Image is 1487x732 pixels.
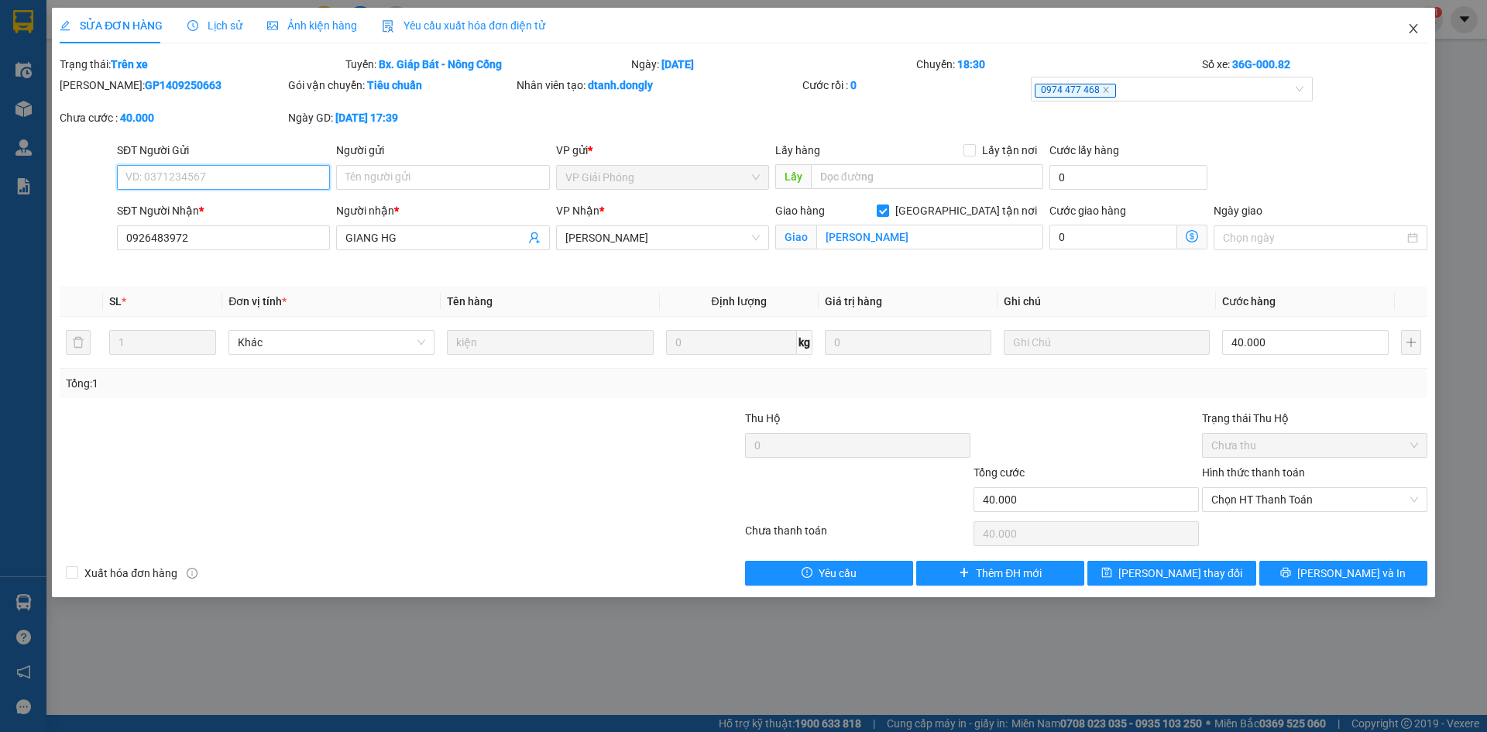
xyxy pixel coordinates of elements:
span: [PERSON_NAME] thay đổi [1118,565,1242,582]
span: Lịch sử [187,19,242,32]
span: save [1101,567,1112,579]
span: Hoàng Sơn [565,226,760,249]
b: GP1409250663 [145,79,222,91]
span: Lấy hàng [775,144,820,156]
div: Chưa thanh toán [743,522,972,549]
div: Ngày: [630,56,915,73]
b: Trên xe [111,58,148,70]
span: Lấy [775,164,811,189]
span: Giao hàng [775,204,825,217]
button: plusThêm ĐH mới [916,561,1084,586]
input: Cước lấy hàng [1049,165,1207,190]
b: [DATE] 17:39 [335,112,398,124]
span: Yêu cầu [819,565,857,582]
div: Người nhận [336,202,549,219]
strong: PHIẾU BIÊN NHẬN [39,102,124,136]
span: info-circle [187,568,197,579]
span: VP Giải Phóng [565,166,760,189]
b: Tiêu chuẩn [367,79,422,91]
div: Cước rồi : [802,77,1028,94]
button: printer[PERSON_NAME] và In [1259,561,1427,586]
b: [DATE] [661,58,694,70]
input: Cước giao hàng [1049,225,1177,249]
span: Tên hàng [447,295,493,308]
span: Lấy tận nơi [976,142,1043,159]
span: Xuất hóa đơn hàng [78,565,184,582]
input: Dọc đường [811,164,1043,189]
div: Trạng thái: [58,56,344,73]
span: close [1407,22,1420,35]
input: Giao tận nơi [816,225,1043,249]
img: logo [8,53,31,108]
div: Ngày GD: [288,109,513,126]
div: [PERSON_NAME]: [60,77,285,94]
div: VP gửi [556,142,769,159]
div: Người gửi [336,142,549,159]
input: Ghi Chú [1004,330,1210,355]
button: save[PERSON_NAME] thay đổi [1087,561,1255,586]
input: VD: Bàn, Ghế [447,330,653,355]
div: Chuyến: [915,56,1200,73]
span: printer [1280,567,1291,579]
label: Hình thức thanh toán [1202,466,1305,479]
button: delete [66,330,91,355]
span: SĐT XE 0974 477 468 [40,66,123,99]
span: dollar-circle [1186,230,1198,242]
b: 36G-000.82 [1232,58,1290,70]
span: SL [109,295,122,308]
span: picture [267,20,278,31]
span: Cước hàng [1222,295,1276,308]
input: Ngày giao [1223,229,1403,246]
label: Ngày giao [1214,204,1262,217]
span: VP Nhận [556,204,599,217]
button: Close [1392,8,1435,51]
span: kg [797,330,812,355]
b: Bx. Giáp Bát - Nông Cống [379,58,502,70]
span: Chọn HT Thanh Toán [1211,488,1418,511]
span: Yêu cầu xuất hóa đơn điện tử [382,19,545,32]
span: edit [60,20,70,31]
span: Giao [775,225,816,249]
div: Tuyến: [344,56,630,73]
span: Chưa thu [1211,434,1418,457]
span: close [1102,86,1110,94]
button: plus [1401,330,1421,355]
span: [PERSON_NAME] và In [1297,565,1406,582]
b: 40.000 [120,112,154,124]
span: GP1409250663 [132,80,225,96]
span: plus [959,567,970,579]
div: SĐT Người Nhận [117,202,330,219]
span: Tổng cước [974,466,1025,479]
div: Tổng: 1 [66,375,574,392]
div: Trạng thái Thu Hộ [1202,410,1427,427]
span: Thêm ĐH mới [976,565,1042,582]
span: user-add [528,232,541,244]
span: exclamation-circle [802,567,812,579]
th: Ghi chú [998,287,1216,317]
span: Đơn vị tính [228,295,287,308]
b: 0 [850,79,857,91]
span: Giá trị hàng [825,295,882,308]
button: exclamation-circleYêu cầu [745,561,913,586]
span: Định lượng [712,295,767,308]
span: SỬA ĐƠN HÀNG [60,19,163,32]
b: 18:30 [957,58,985,70]
span: clock-circle [187,20,198,31]
label: Cước giao hàng [1049,204,1126,217]
img: icon [382,20,394,33]
div: Nhân viên tạo: [517,77,799,94]
label: Cước lấy hàng [1049,144,1119,156]
span: [GEOGRAPHIC_DATA] tận nơi [889,202,1043,219]
div: Gói vận chuyển: [288,77,513,94]
span: 0974 477 468 [1035,84,1116,98]
span: Khác [238,331,425,354]
div: Chưa cước : [60,109,285,126]
span: Ảnh kiện hàng [267,19,357,32]
span: Thu Hộ [745,412,781,424]
strong: CHUYỂN PHÁT NHANH ĐÔNG LÝ [33,12,131,63]
b: dtanh.dongly [588,79,653,91]
div: Số xe: [1200,56,1429,73]
input: 0 [825,330,991,355]
div: SĐT Người Gửi [117,142,330,159]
